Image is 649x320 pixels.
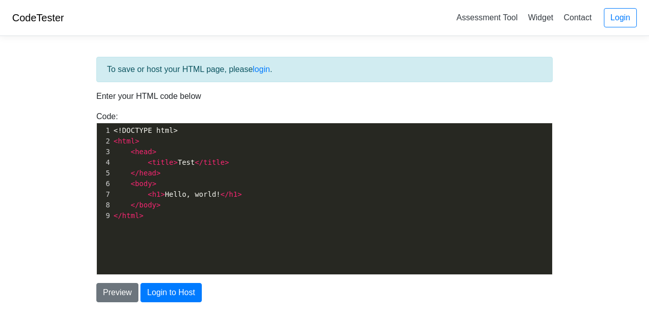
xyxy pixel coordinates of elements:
span: > [139,211,143,220]
span: html [122,211,139,220]
span: <!DOCTYPE html> [114,126,177,134]
div: 9 [97,210,112,221]
span: < [131,180,135,188]
span: > [225,158,229,166]
span: < [148,190,152,198]
div: 7 [97,189,112,200]
span: </ [221,190,229,198]
span: title [203,158,225,166]
div: 2 [97,136,112,147]
span: < [131,148,135,156]
span: Hello, world! [114,190,242,198]
div: 4 [97,157,112,168]
span: > [135,137,139,145]
div: 8 [97,200,112,210]
button: Preview [96,283,138,302]
div: Code: [89,111,560,275]
span: > [152,180,156,188]
span: > [152,148,156,156]
span: h1 [152,190,161,198]
p: Enter your HTML code below [96,90,553,102]
span: html [118,137,135,145]
a: Widget [524,9,557,26]
span: < [148,158,152,166]
span: > [156,169,160,177]
span: head [139,169,157,177]
span: > [161,190,165,198]
span: </ [114,211,122,220]
div: 1 [97,125,112,136]
span: </ [195,158,203,166]
span: h1 [229,190,238,198]
a: Assessment Tool [452,9,522,26]
span: > [156,201,160,209]
a: Contact [560,9,596,26]
span: body [135,180,152,188]
div: 3 [97,147,112,157]
div: 5 [97,168,112,179]
span: Test [114,158,229,166]
span: body [139,201,157,209]
button: Login to Host [140,283,201,302]
span: </ [131,201,139,209]
span: head [135,148,152,156]
div: To save or host your HTML page, please . [96,57,553,82]
a: login [253,65,270,74]
a: CodeTester [12,12,64,23]
span: < [114,137,118,145]
span: </ [131,169,139,177]
span: > [237,190,241,198]
span: title [152,158,173,166]
div: 6 [97,179,112,189]
a: Login [604,8,637,27]
span: > [173,158,177,166]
